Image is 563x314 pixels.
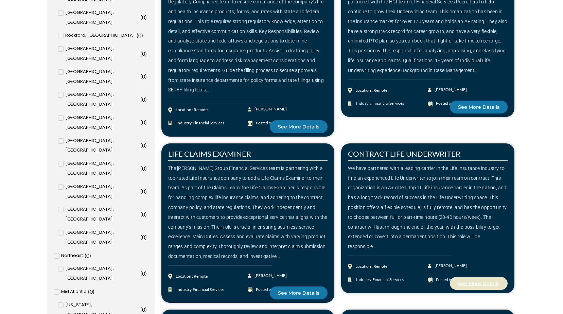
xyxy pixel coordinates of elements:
[142,211,145,217] span: 0
[140,270,142,277] span: (
[145,142,147,149] span: )
[65,113,139,133] span: [GEOGRAPHIC_DATA], [GEOGRAPHIC_DATA]
[88,288,90,295] span: (
[65,228,139,247] span: [GEOGRAPHIC_DATA], [GEOGRAPHIC_DATA]
[253,104,287,114] span: [PERSON_NAME]
[145,73,147,80] span: )
[450,277,508,290] a: See More Details
[142,50,145,57] span: 0
[141,32,143,38] span: )
[140,306,142,313] span: (
[176,105,208,115] div: Location : Remote
[145,234,147,240] span: )
[145,96,147,103] span: )
[138,32,141,38] span: 0
[65,182,139,202] span: [GEOGRAPHIC_DATA], [GEOGRAPHIC_DATA]
[270,286,328,299] a: See More Details
[168,149,251,158] a: LIFE CLAIMS EXAMINER
[61,251,83,261] span: Northeast
[142,96,145,103] span: 0
[65,205,139,224] span: [GEOGRAPHIC_DATA], [GEOGRAPHIC_DATA]
[89,252,91,259] span: )
[145,119,147,125] span: )
[65,67,139,87] span: [GEOGRAPHIC_DATA], [GEOGRAPHIC_DATA]
[65,44,139,64] span: [GEOGRAPHIC_DATA], [GEOGRAPHIC_DATA]
[270,120,328,133] a: See More Details
[65,264,139,283] span: [GEOGRAPHIC_DATA], [GEOGRAPHIC_DATA]
[142,142,145,149] span: 0
[142,306,145,313] span: 0
[142,73,145,80] span: 0
[428,85,468,95] a: [PERSON_NAME]
[90,288,93,295] span: 0
[140,96,142,103] span: (
[142,165,145,172] span: 0
[65,159,139,178] span: [GEOGRAPHIC_DATA], [GEOGRAPHIC_DATA]
[65,31,135,40] span: Rockford, [GEOGRAPHIC_DATA]
[428,261,468,271] a: [PERSON_NAME]
[355,262,387,272] div: Location : Remote
[145,50,147,57] span: )
[458,281,499,286] span: See More Details
[85,252,86,259] span: (
[142,119,145,125] span: 0
[433,261,467,271] span: [PERSON_NAME]
[348,163,508,251] div: We have partnered with a leading carrier in the Life Insurance industry to find an experienced Li...
[65,8,139,28] span: [GEOGRAPHIC_DATA], [GEOGRAPHIC_DATA]
[140,14,142,20] span: (
[253,271,287,281] span: [PERSON_NAME]
[61,287,86,297] span: Mid Atlantic
[65,136,139,156] span: [GEOGRAPHIC_DATA], [GEOGRAPHIC_DATA]
[142,234,145,240] span: 0
[142,270,145,277] span: 0
[140,234,142,240] span: (
[433,85,467,95] span: [PERSON_NAME]
[140,142,142,149] span: (
[145,270,147,277] span: )
[140,119,142,125] span: (
[142,14,145,20] span: 0
[145,306,147,313] span: )
[248,104,287,114] a: [PERSON_NAME]
[168,163,328,261] div: The [PERSON_NAME] Group Financial Services team is partnering with a top-rated Life Insurance com...
[248,271,287,281] a: [PERSON_NAME]
[140,188,142,194] span: (
[145,14,147,20] span: )
[142,188,145,194] span: 0
[140,73,142,80] span: (
[137,32,138,38] span: (
[145,211,147,217] span: )
[355,86,387,95] div: Location : Remote
[145,165,147,172] span: )
[140,50,142,57] span: (
[140,211,142,217] span: (
[86,252,89,259] span: 0
[140,165,142,172] span: (
[93,288,94,295] span: )
[278,124,319,129] span: See More Details
[458,105,499,109] span: See More Details
[348,149,460,158] a: CONTRACT LIFE UNDERWRITER
[145,188,147,194] span: )
[176,272,208,281] div: Location : Remote
[65,90,139,109] span: [GEOGRAPHIC_DATA], [GEOGRAPHIC_DATA]
[278,291,319,295] span: See More Details
[450,101,508,114] a: See More Details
